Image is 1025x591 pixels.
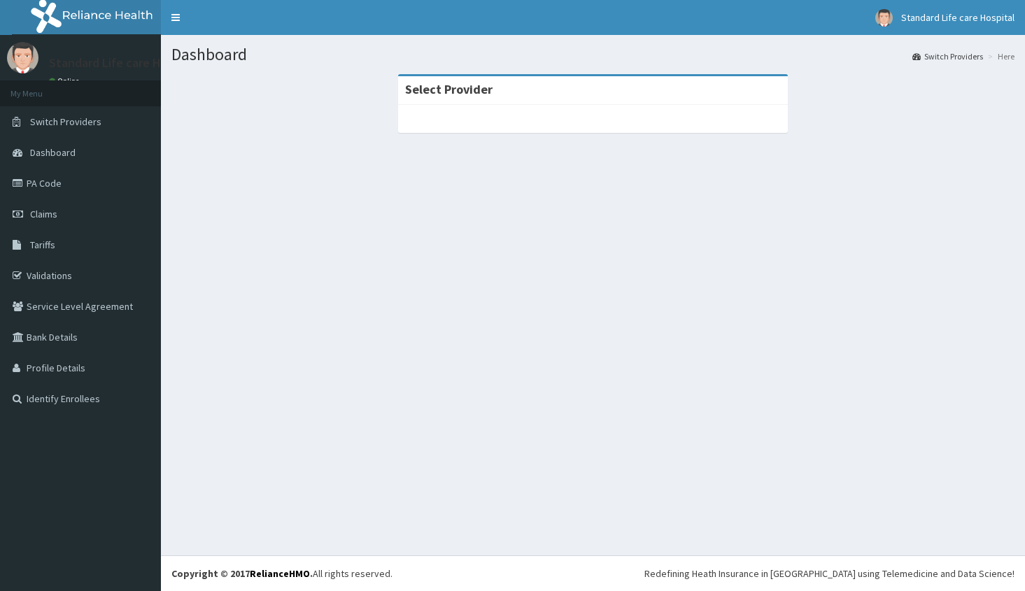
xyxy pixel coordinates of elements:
img: User Image [7,42,38,73]
span: Standard Life care Hospital [901,11,1015,24]
span: Dashboard [30,146,76,159]
strong: Select Provider [405,81,493,97]
span: Switch Providers [30,115,101,128]
a: RelianceHMO [250,567,310,580]
h1: Dashboard [171,45,1015,64]
strong: Copyright © 2017 . [171,567,313,580]
li: Here [984,50,1015,62]
span: Tariffs [30,238,55,251]
p: Standard Life care Hospital [49,57,199,69]
span: Claims [30,208,57,220]
a: Online [49,76,83,86]
footer: All rights reserved. [161,555,1025,591]
img: User Image [875,9,893,27]
div: Redefining Heath Insurance in [GEOGRAPHIC_DATA] using Telemedicine and Data Science! [644,567,1015,581]
a: Switch Providers [912,50,983,62]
